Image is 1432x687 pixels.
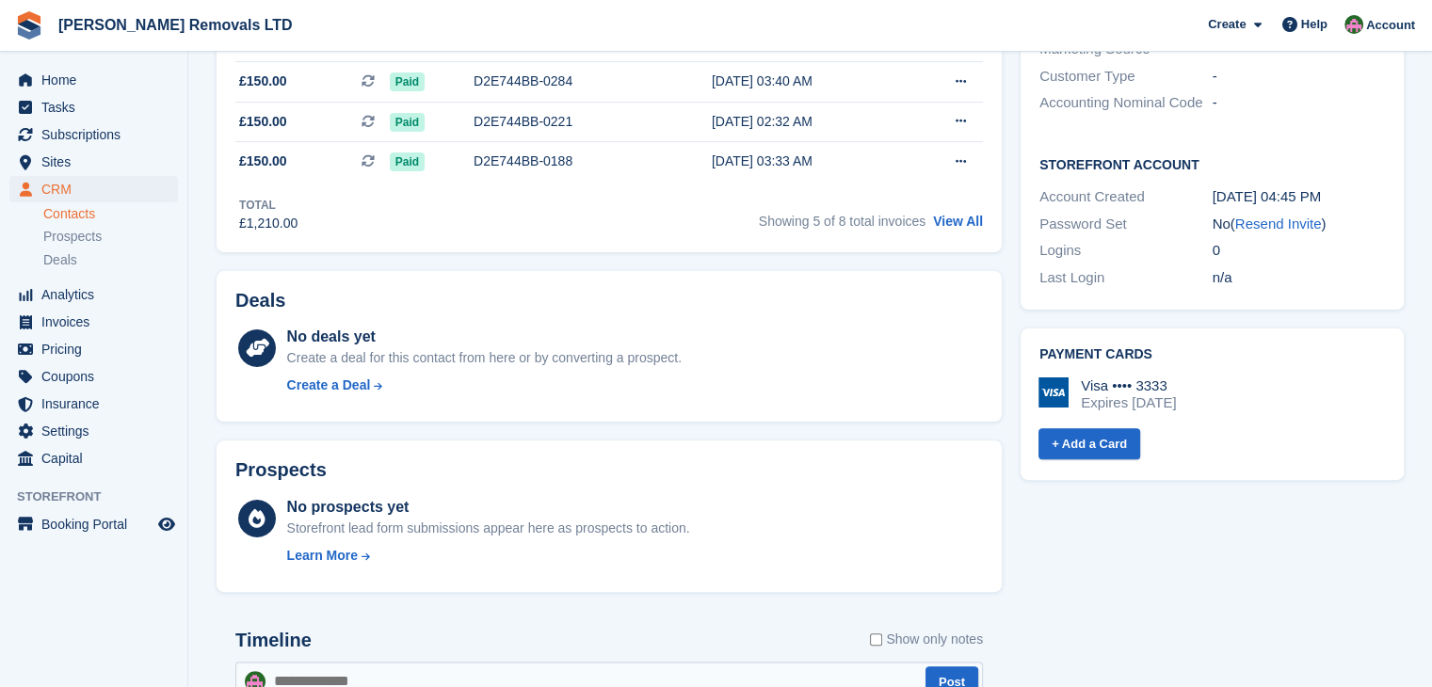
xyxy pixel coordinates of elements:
[287,496,690,519] div: No prospects yet
[9,363,178,390] a: menu
[43,228,102,246] span: Prospects
[1039,66,1213,88] div: Customer Type
[287,519,690,538] div: Storefront lead form submissions appear here as prospects to action.
[1081,377,1176,394] div: Visa •••• 3333
[41,391,154,417] span: Insurance
[9,121,178,148] a: menu
[1208,15,1246,34] span: Create
[41,418,154,444] span: Settings
[239,112,287,132] span: £150.00
[287,326,682,348] div: No deals yet
[41,363,154,390] span: Coupons
[239,214,298,233] div: £1,210.00
[1213,267,1386,289] div: n/a
[41,67,154,93] span: Home
[287,375,371,395] div: Create a Deal
[1235,216,1322,232] a: Resend Invite
[287,546,358,566] div: Learn More
[43,227,178,247] a: Prospects
[1213,214,1386,235] div: No
[933,214,983,229] a: View All
[1231,216,1327,232] span: ( )
[235,630,312,651] h2: Timeline
[41,511,154,537] span: Booking Portal
[9,418,178,444] a: menu
[1081,394,1176,411] div: Expires [DATE]
[1039,347,1385,362] h2: Payment cards
[1301,15,1327,34] span: Help
[235,459,327,481] h2: Prospects
[41,336,154,362] span: Pricing
[41,94,154,120] span: Tasks
[43,205,178,223] a: Contacts
[9,391,178,417] a: menu
[1344,15,1363,34] img: Paul Withers
[1039,240,1213,262] div: Logins
[870,630,882,649] input: Show only notes
[1213,66,1386,88] div: -
[239,152,287,171] span: £150.00
[712,152,907,171] div: [DATE] 03:33 AM
[712,72,907,91] div: [DATE] 03:40 AM
[239,197,298,214] div: Total
[9,176,178,202] a: menu
[1039,154,1385,173] h2: Storefront Account
[41,281,154,308] span: Analytics
[1039,267,1213,289] div: Last Login
[15,11,43,40] img: stora-icon-8386f47178a22dfd0bd8f6a31ec36ba5ce8667c1dd55bd0f319d3a0aa187defe.svg
[474,112,666,132] div: D2E744BB-0221
[155,513,178,535] a: Preview store
[870,630,983,649] label: Show only notes
[43,251,77,269] span: Deals
[17,487,187,506] span: Storefront
[9,336,178,362] a: menu
[9,309,178,335] a: menu
[43,250,178,270] a: Deals
[1038,428,1140,459] a: + Add a Card
[287,348,682,368] div: Create a deal for this contact from here or by converting a prospect.
[9,67,178,93] a: menu
[9,511,178,537] a: menu
[1039,186,1213,208] div: Account Created
[712,112,907,132] div: [DATE] 02:32 AM
[390,113,425,132] span: Paid
[287,546,690,566] a: Learn More
[51,9,300,40] a: [PERSON_NAME] Removals LTD
[235,290,285,312] h2: Deals
[1213,240,1386,262] div: 0
[474,152,666,171] div: D2E744BB-0188
[41,121,154,148] span: Subscriptions
[1039,214,1213,235] div: Password Set
[759,214,925,229] span: Showing 5 of 8 total invoices
[41,309,154,335] span: Invoices
[474,72,666,91] div: D2E744BB-0284
[9,445,178,471] a: menu
[41,445,154,471] span: Capital
[287,375,682,395] a: Create a Deal
[41,149,154,175] span: Sites
[1039,92,1213,114] div: Accounting Nominal Code
[1213,186,1386,208] div: [DATE] 04:45 PM
[9,149,178,175] a: menu
[390,72,425,91] span: Paid
[1038,377,1069,407] img: Visa Logo
[41,176,154,202] span: CRM
[9,94,178,120] a: menu
[390,152,425,171] span: Paid
[9,281,178,308] a: menu
[239,72,287,91] span: £150.00
[1213,92,1386,114] div: -
[1366,16,1415,35] span: Account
